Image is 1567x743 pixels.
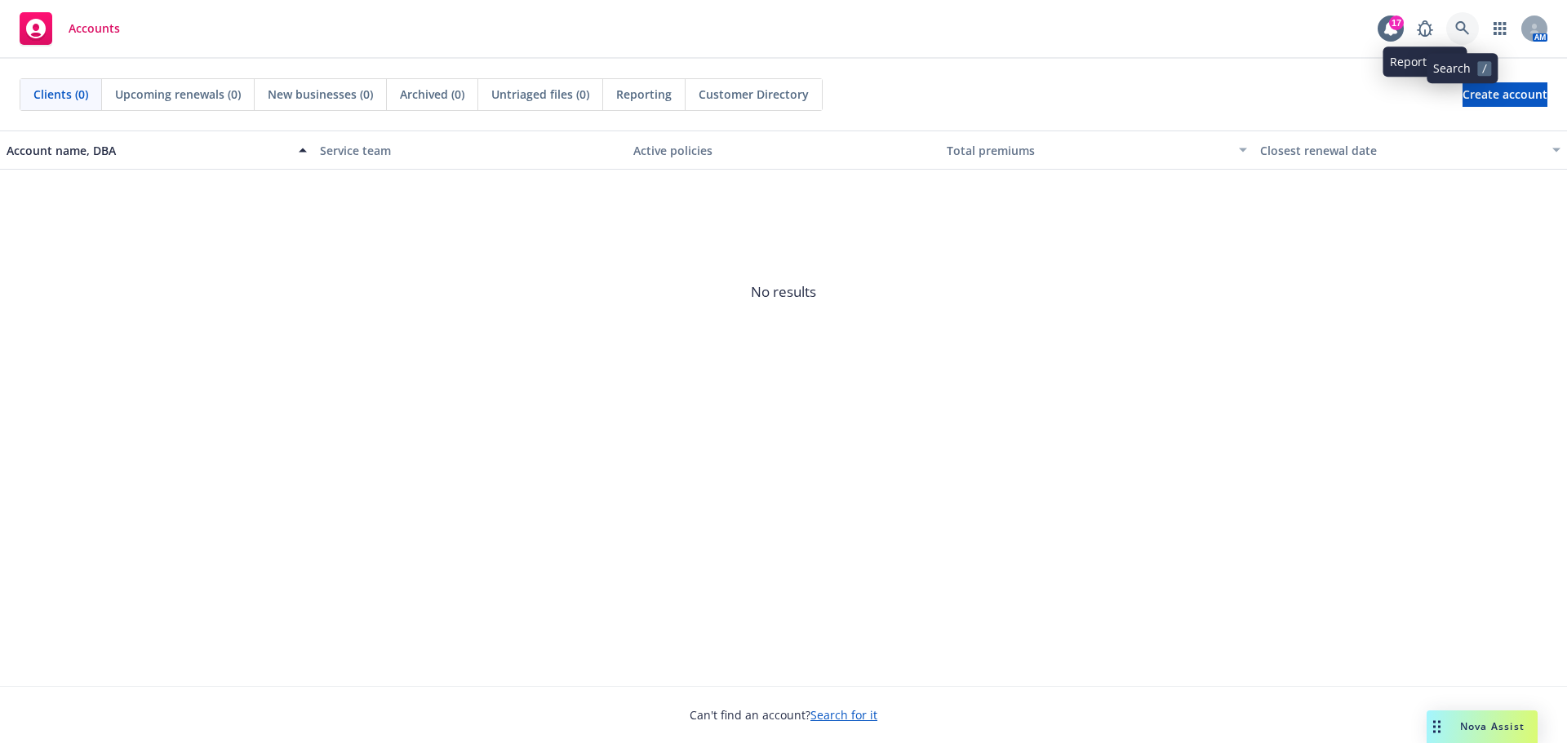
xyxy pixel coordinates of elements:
[627,130,940,170] button: Active policies
[33,86,88,103] span: Clients (0)
[1260,142,1543,159] div: Closest renewal date
[313,130,627,170] button: Service team
[699,86,809,103] span: Customer Directory
[810,707,877,723] a: Search for it
[947,142,1229,159] div: Total premiums
[400,86,464,103] span: Archived (0)
[320,142,620,159] div: Service team
[1463,79,1547,110] span: Create account
[1427,710,1447,743] div: Drag to move
[115,86,241,103] span: Upcoming renewals (0)
[1409,12,1441,45] a: Report a Bug
[1484,12,1516,45] a: Switch app
[1389,15,1404,30] div: 17
[69,22,120,35] span: Accounts
[1463,82,1547,107] a: Create account
[633,142,934,159] div: Active policies
[616,86,672,103] span: Reporting
[1460,719,1525,733] span: Nova Assist
[1446,12,1479,45] a: Search
[13,6,127,51] a: Accounts
[1254,130,1567,170] button: Closest renewal date
[690,706,877,723] span: Can't find an account?
[491,86,589,103] span: Untriaged files (0)
[7,142,289,159] div: Account name, DBA
[940,130,1254,170] button: Total premiums
[268,86,373,103] span: New businesses (0)
[1427,710,1538,743] button: Nova Assist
